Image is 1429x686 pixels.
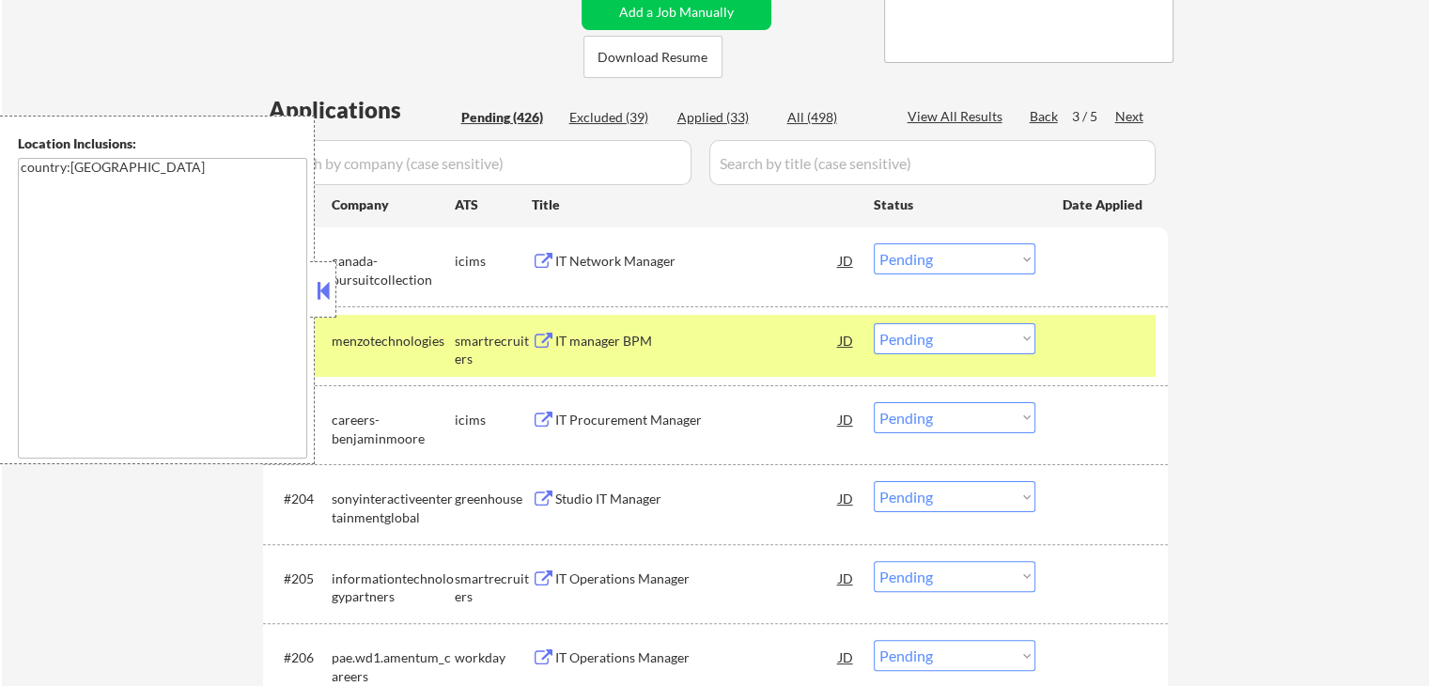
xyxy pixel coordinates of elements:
[284,490,317,508] div: #204
[1063,195,1145,214] div: Date Applied
[284,648,317,667] div: #206
[837,402,856,436] div: JD
[269,99,455,121] div: Applications
[837,323,856,357] div: JD
[332,648,455,685] div: pae.wd1.amentum_careers
[332,252,455,288] div: canada-pursuitcollection
[837,243,856,277] div: JD
[455,195,532,214] div: ATS
[332,332,455,351] div: menzotechnologies
[555,490,839,508] div: Studio IT Manager
[532,195,856,214] div: Title
[709,140,1156,185] input: Search by title (case sensitive)
[837,481,856,515] div: JD
[284,569,317,588] div: #205
[569,108,663,127] div: Excluded (39)
[332,195,455,214] div: Company
[555,648,839,667] div: IT Operations Manager
[461,108,555,127] div: Pending (426)
[455,648,532,667] div: workday
[874,187,1035,221] div: Status
[837,561,856,595] div: JD
[455,490,532,508] div: greenhouse
[677,108,771,127] div: Applied (33)
[332,569,455,606] div: informationtechnologypartners
[555,411,839,429] div: IT Procurement Manager
[787,108,881,127] div: All (498)
[455,569,532,606] div: smartrecruiters
[1072,107,1115,126] div: 3 / 5
[837,640,856,674] div: JD
[908,107,1008,126] div: View All Results
[332,490,455,526] div: sonyinteractiveentertainmentglobal
[455,411,532,429] div: icims
[555,252,839,271] div: IT Network Manager
[455,332,532,368] div: smartrecruiters
[269,140,691,185] input: Search by company (case sensitive)
[555,332,839,351] div: IT manager BPM
[555,569,839,588] div: IT Operations Manager
[1030,107,1060,126] div: Back
[583,36,722,78] button: Download Resume
[455,252,532,271] div: icims
[332,411,455,447] div: careers-benjaminmoore
[1115,107,1145,126] div: Next
[18,134,307,153] div: Location Inclusions:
